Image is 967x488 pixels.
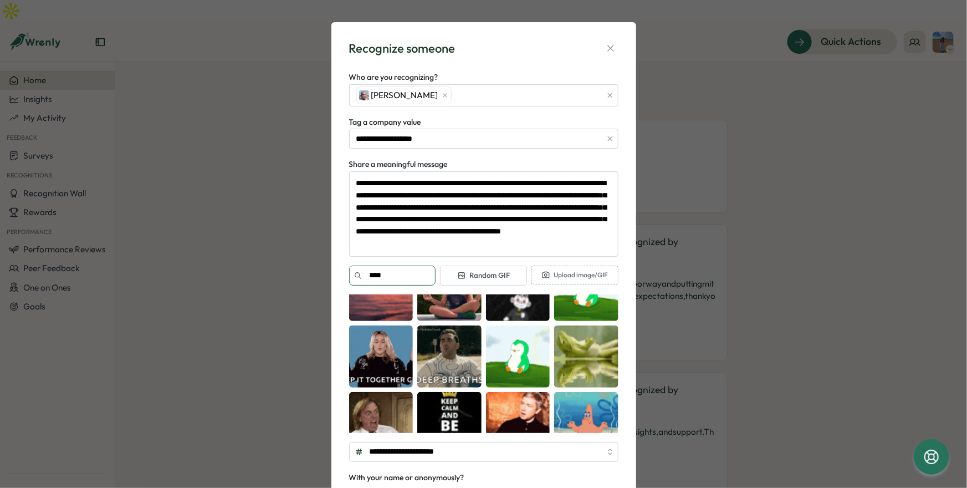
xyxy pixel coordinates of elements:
label: Share a meaningful message [349,159,448,171]
span: [PERSON_NAME] [371,89,438,101]
div: With your name or anonymously? [349,472,464,484]
img: Eric Lam [359,90,369,100]
label: Who are you recognizing? [349,72,438,84]
label: Tag a company value [349,116,421,129]
div: Recognize someone [349,40,456,57]
button: Random GIF [440,266,527,286]
span: Random GIF [457,271,510,281]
